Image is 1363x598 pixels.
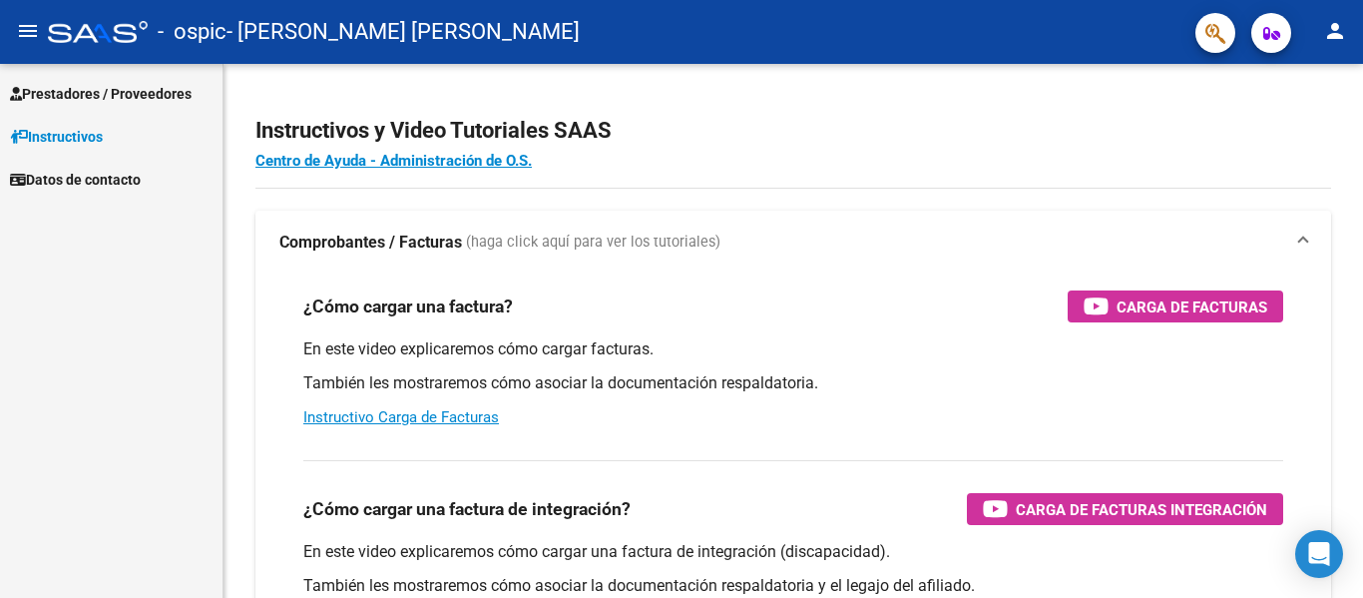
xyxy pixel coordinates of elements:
[303,293,513,320] h3: ¿Cómo cargar una factura?
[303,541,1283,563] p: En este video explicaremos cómo cargar una factura de integración (discapacidad).
[967,493,1283,525] button: Carga de Facturas Integración
[466,232,720,254] span: (haga click aquí para ver los tutoriales)
[255,152,532,170] a: Centro de Ayuda - Administración de O.S.
[1016,497,1267,522] span: Carga de Facturas Integración
[1323,19,1347,43] mat-icon: person
[303,495,631,523] h3: ¿Cómo cargar una factura de integración?
[303,408,499,426] a: Instructivo Carga de Facturas
[158,10,227,54] span: - ospic
[255,211,1331,275] mat-expansion-panel-header: Comprobantes / Facturas (haga click aquí para ver los tutoriales)
[1295,530,1343,578] div: Open Intercom Messenger
[303,338,1283,360] p: En este video explicaremos cómo cargar facturas.
[16,19,40,43] mat-icon: menu
[227,10,580,54] span: - [PERSON_NAME] [PERSON_NAME]
[303,575,1283,597] p: También les mostraremos cómo asociar la documentación respaldatoria y el legajo del afiliado.
[1068,291,1283,322] button: Carga de Facturas
[303,372,1283,394] p: También les mostraremos cómo asociar la documentación respaldatoria.
[10,169,141,191] span: Datos de contacto
[10,83,192,105] span: Prestadores / Proveedores
[255,112,1331,150] h2: Instructivos y Video Tutoriales SAAS
[10,126,103,148] span: Instructivos
[279,232,462,254] strong: Comprobantes / Facturas
[1117,295,1267,319] span: Carga de Facturas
